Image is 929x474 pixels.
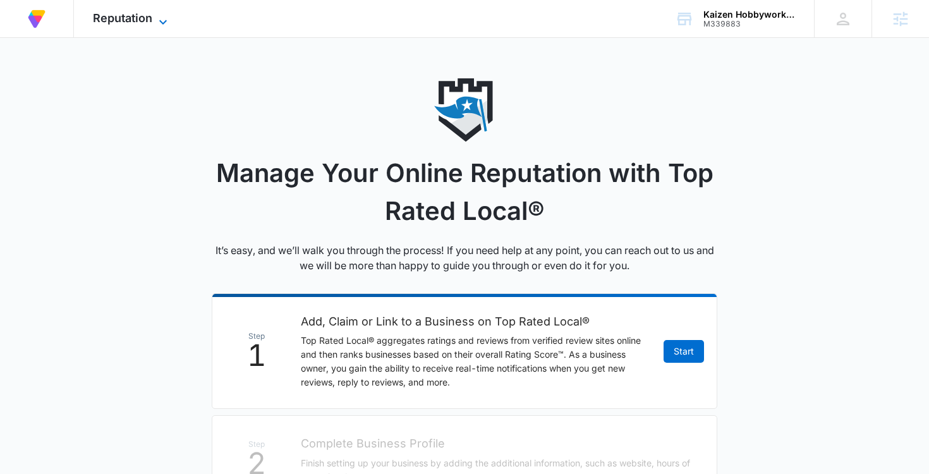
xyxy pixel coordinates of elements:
[703,20,796,28] div: account id
[212,243,717,273] p: It’s easy, and we’ll walk you through the process! If you need help at any point, you can reach o...
[664,340,704,363] a: Start
[301,334,651,389] p: Top Rated Local® aggregates ratings and reviews from verified review sites online and then ranks ...
[433,78,496,142] img: reputation icon
[212,154,717,230] h1: Manage Your Online Reputation with Top Rated Local®
[225,332,288,370] div: 1
[225,332,288,340] span: Step
[703,9,796,20] div: account name
[25,8,48,30] img: Volusion
[301,313,651,331] h2: Add, Claim or Link to a Business on Top Rated Local®
[93,11,152,25] span: Reputation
